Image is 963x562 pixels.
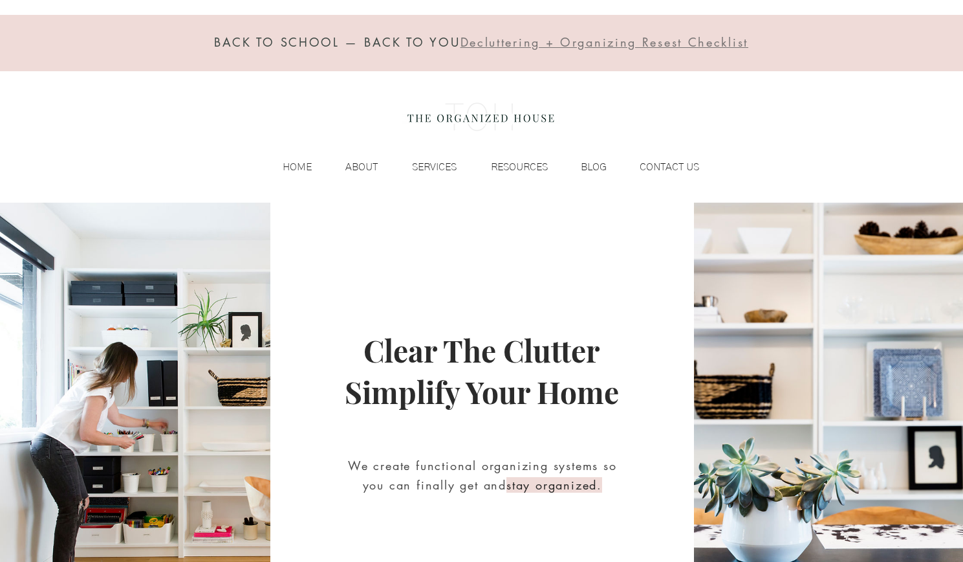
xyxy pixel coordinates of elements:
nav: Site [256,157,706,177]
p: RESOURCES [484,157,554,177]
span: . [597,477,602,493]
span: stay organized [506,477,597,493]
p: SERVICES [406,157,463,177]
a: Decluttering + Organizing Resest Checklist [460,38,748,49]
a: BLOG [554,157,613,177]
a: CONTACT US [613,157,706,177]
a: HOME [256,157,318,177]
p: CONTACT US [633,157,706,177]
span: Clear The Clutter Simplify Your Home [345,330,619,412]
p: HOME [276,157,318,177]
a: SERVICES [384,157,463,177]
img: the organized house [402,91,560,143]
span: Decluttering + Organizing Resest Checklist [460,34,748,50]
a: ABOUT [318,157,384,177]
p: ABOUT [339,157,384,177]
p: BLOG [574,157,613,177]
span: We create functional organizing systems so you can finally get and [348,458,617,493]
a: RESOURCES [463,157,554,177]
span: BACK TO SCHOOL — BACK TO YOU [214,34,460,50]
